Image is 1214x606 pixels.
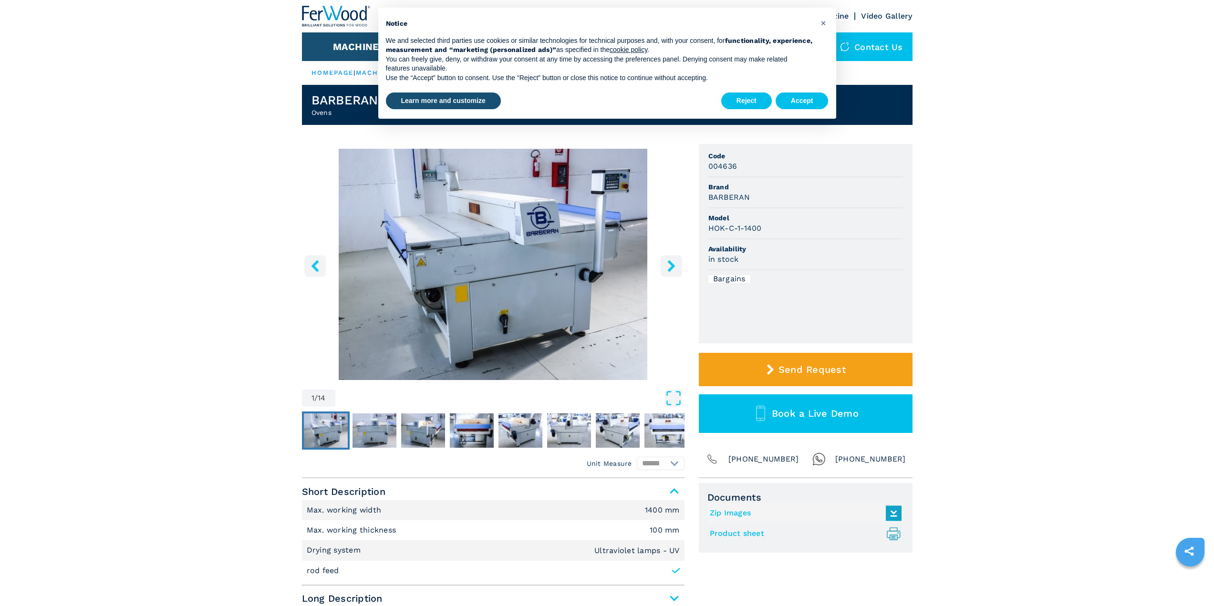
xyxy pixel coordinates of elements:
[351,411,398,450] button: Go to Slide 2
[650,526,680,534] em: 100 mm
[302,500,685,581] div: Short Description
[302,483,685,500] span: Short Description
[728,452,799,466] span: [PHONE_NUMBER]
[835,452,906,466] span: [PHONE_NUMBER]
[830,32,913,61] div: Contact us
[610,46,647,53] a: cookie policy
[302,411,685,450] nav: Thumbnail Navigation
[386,36,813,55] p: We and selected third parties use cookies or similar technologies for technical purposes and, wit...
[356,69,397,76] a: machines
[497,411,544,450] button: Go to Slide 5
[386,73,813,83] p: Use the “Accept” button to consent. Use the “Reject” button or close this notice to continue with...
[399,411,447,450] button: Go to Slide 3
[707,492,904,503] span: Documents
[661,255,682,277] button: right-button
[820,17,826,29] span: ×
[450,413,494,448] img: b67d2a5f81c013eb4a4148e3e5efbf0f
[596,413,640,448] img: 18c57186a2389a77c0cbb8aed73d48d4
[644,413,688,448] img: 635a57e7b57cd00a0952dd857052932b
[778,364,846,375] span: Send Request
[307,545,363,555] p: Drying system
[594,547,680,555] em: Ultraviolet lamps - UV
[708,275,750,283] div: Bargains
[401,413,445,448] img: 4fa41fb2a6aa7ed9a76b579ded1e5f75
[333,41,385,52] button: Machines
[721,92,772,110] button: Reject
[302,411,350,450] button: Go to Slide 1
[1173,563,1207,599] iframe: Chat
[699,353,913,386] button: Send Request
[708,192,750,203] h3: BARBERAN
[816,15,831,31] button: Close this notice
[448,411,496,450] button: Go to Slide 4
[302,149,685,380] img: Ovens BARBERAN HOK-C-1-1400
[708,161,737,172] h3: 004636
[645,506,680,514] em: 1400 mm
[386,92,501,110] button: Learn more and customize
[318,394,326,402] span: 14
[708,254,739,265] h3: in stock
[311,92,478,108] h1: BARBERAN - HOK-C-1-1400
[304,255,326,277] button: left-button
[353,69,355,76] span: |
[708,223,762,234] h3: HOK-C-1-1400
[643,411,690,450] button: Go to Slide 8
[545,411,593,450] button: Go to Slide 6
[587,459,632,468] em: Unit Measure
[708,151,903,161] span: Code
[772,408,859,419] span: Book a Live Demo
[776,92,829,110] button: Accept
[311,394,314,402] span: 1
[708,182,903,192] span: Brand
[840,42,850,51] img: Contact us
[386,19,813,29] h2: Notice
[386,55,813,73] p: You can freely give, deny, or withdraw your consent at any time by accessing the preferences pane...
[547,413,591,448] img: 3caf930b1c2136f35a7e1b5c88a4916a
[386,37,813,54] strong: functionality, experience, measurement and “marketing (personalized ads)”
[311,69,354,76] a: HOMEPAGE
[302,6,371,27] img: Ferwood
[1177,539,1201,563] a: sharethis
[594,411,642,450] button: Go to Slide 7
[338,390,682,407] button: Open Fullscreen
[307,505,384,515] p: Max. working width
[710,526,897,542] a: Product sheet
[861,11,912,21] a: Video Gallery
[314,394,318,402] span: /
[302,149,685,380] div: Go to Slide 1
[498,413,542,448] img: 71e4e7dea368a38eff2fb0db3b8eb713
[710,505,897,521] a: Zip Images
[311,108,478,117] h2: Ovens
[699,394,913,433] button: Book a Live Demo
[307,525,399,535] p: Max. working thickness
[304,413,348,448] img: 96e0f0c589247d22e20dc41f0c8a3d93
[708,244,903,254] span: Availability
[706,452,719,466] img: Phone
[708,213,903,223] span: Model
[353,413,396,448] img: a508a826a7f6728a531855d11e3db592
[812,452,826,466] img: Whatsapp
[307,565,339,576] p: rod feed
